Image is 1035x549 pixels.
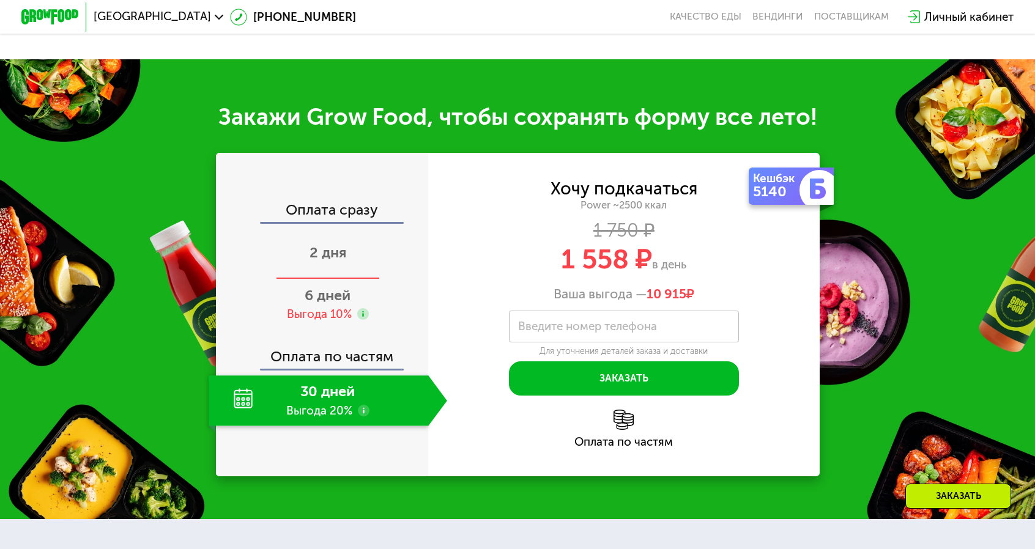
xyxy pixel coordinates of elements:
div: 1 750 ₽ [428,223,819,238]
div: Power ~2500 ккал [428,199,819,212]
button: Заказать [509,361,739,396]
span: 10 915 [647,286,686,301]
label: Введите номер телефона [518,323,657,331]
div: Хочу подкачаться [551,181,697,197]
span: в день [652,257,686,271]
span: 6 дней [305,287,351,304]
span: ₽ [647,286,694,302]
div: поставщикам [814,11,889,23]
div: Заказать [905,484,1011,509]
div: Оплата по частям [217,336,428,369]
div: Для уточнения деталей заказа и доставки [509,346,739,357]
div: 5140 [753,185,802,199]
div: Кешбэк [753,173,802,185]
span: 1 558 ₽ [561,243,652,276]
div: Выгода 10% [287,306,352,322]
a: Вендинги [752,11,803,23]
span: 2 дня [310,244,346,261]
div: Личный кабинет [924,9,1014,26]
span: [GEOGRAPHIC_DATA] [94,11,211,23]
a: Качество еды [670,11,741,23]
div: Оплата сразу [217,203,428,222]
div: Ваша выгода — [428,286,819,302]
div: Оплата по частям [428,437,819,448]
img: l6xcnZfty9opOoJh.png [614,410,634,430]
a: [PHONE_NUMBER] [230,9,356,26]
